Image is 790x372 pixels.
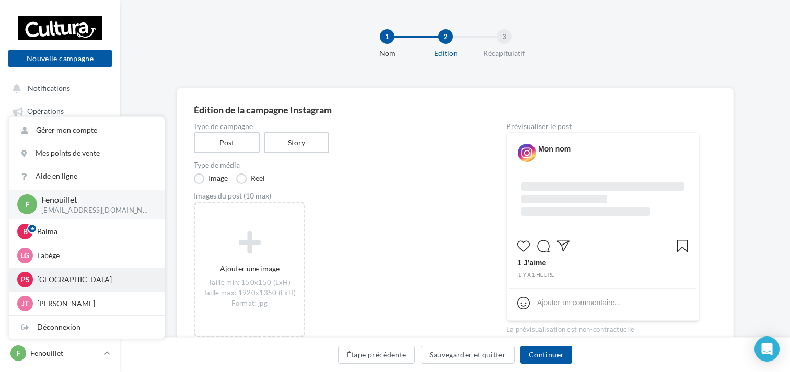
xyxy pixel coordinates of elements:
p: Fenouillet [41,194,148,206]
label: Image [194,173,228,184]
span: F [25,199,30,211]
div: Images du post (10 max) [194,192,473,200]
div: 2 [438,29,453,44]
div: 3 [497,29,512,44]
button: Étape précédente [338,346,415,364]
a: Mes points de vente [9,142,165,165]
button: Continuer [520,346,572,364]
label: Type de média [194,161,473,169]
p: [GEOGRAPHIC_DATA] [37,274,152,285]
svg: Commenter [537,240,550,252]
a: Boîte de réception99+ [6,125,114,144]
button: Sauvegarder et quitter [421,346,515,364]
span: Ps [21,274,30,285]
label: Story [264,132,330,153]
div: 1 [380,29,394,44]
a: F Fenouillet [8,343,112,363]
div: Open Intercom Messenger [754,336,780,362]
label: Reel [236,173,265,184]
div: Prévisualiser le post [506,123,700,130]
a: Médiathèque [6,171,114,190]
svg: Enregistrer [676,240,689,252]
div: 1 J’aime [517,258,689,271]
button: Nouvelle campagne [8,50,112,67]
div: Récapitulatif [471,48,538,59]
svg: J’aime [517,240,530,252]
a: Aide en ligne [9,165,165,188]
a: Campagnes [6,148,114,167]
span: B [23,226,28,237]
label: Type de campagne [194,123,473,130]
span: F [16,348,20,358]
div: Edition [412,48,479,59]
a: Opérations [6,101,114,120]
p: [PERSON_NAME] [37,298,152,309]
svg: Emoji [517,297,530,309]
div: Édition de la campagne Instagram [194,105,716,114]
p: Balma [37,226,152,237]
div: Mon nom [538,144,571,154]
span: Opérations [27,107,64,116]
button: Notifications [6,78,110,97]
a: Gérer mon compte [9,119,165,142]
a: Calendrier [6,195,114,214]
svg: Partager la publication [557,240,570,252]
span: JT [21,298,29,309]
p: Fenouillet [30,348,100,358]
div: La prévisualisation est non-contractuelle [506,321,700,334]
span: Notifications [28,84,70,92]
label: Post [194,132,260,153]
div: il y a 1 heure [517,271,689,280]
span: Lg [21,250,29,261]
p: Labège [37,250,152,261]
div: Déconnexion [9,316,165,339]
div: Ajouter un commentaire... [537,297,621,308]
p: [EMAIL_ADDRESS][DOMAIN_NAME] [41,206,148,215]
div: Nom [354,48,421,59]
